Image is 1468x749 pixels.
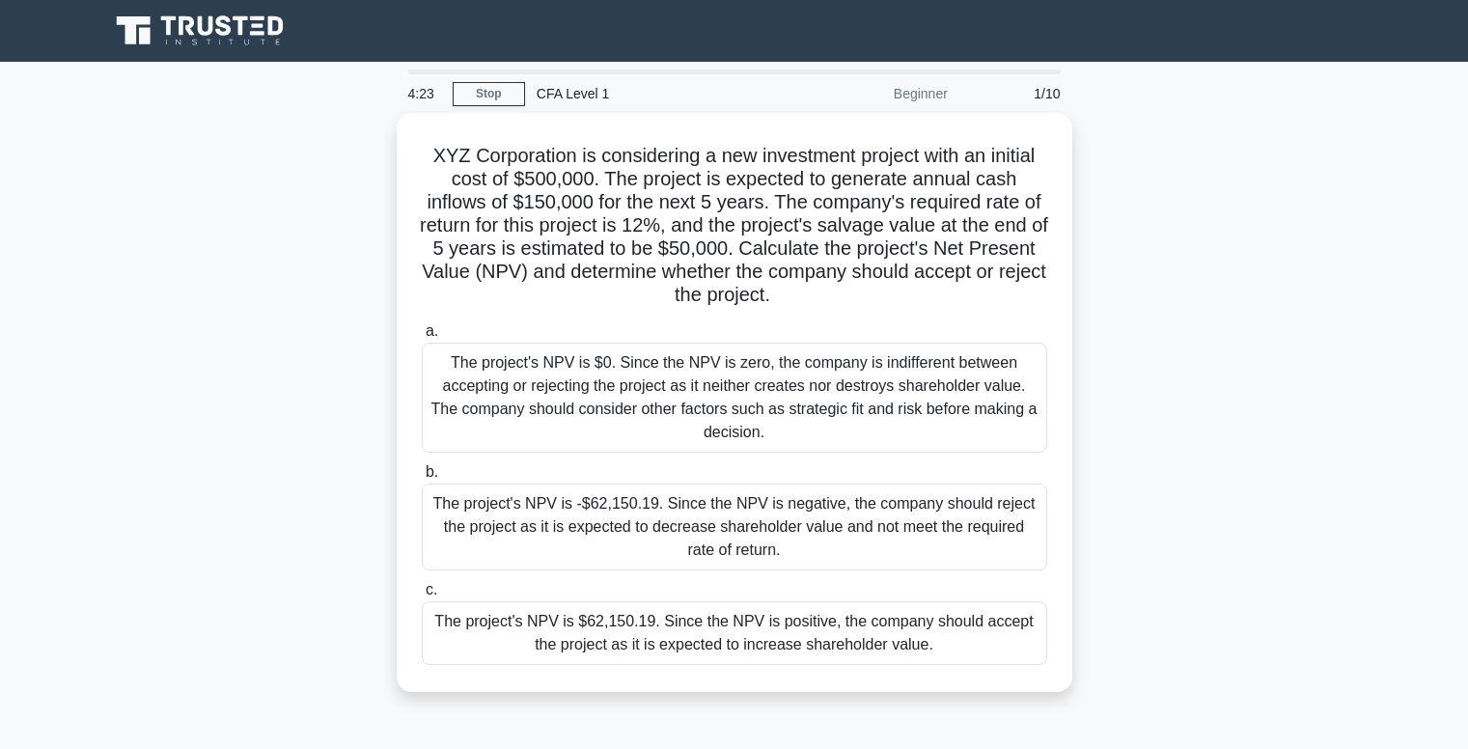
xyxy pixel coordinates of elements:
span: a. [426,322,438,339]
div: Beginner [790,74,959,113]
div: The project's NPV is -$62,150.19. Since the NPV is negative, the company should reject the projec... [422,484,1047,570]
span: b. [426,463,438,480]
div: The project's NPV is $0. Since the NPV is zero, the company is indifferent between accepting or r... [422,343,1047,453]
span: c. [426,581,437,597]
div: CFA Level 1 [525,74,790,113]
div: 1/10 [959,74,1072,113]
a: Stop [453,82,525,106]
div: The project's NPV is $62,150.19. Since the NPV is positive, the company should accept the project... [422,601,1047,665]
div: 4:23 [397,74,453,113]
h5: XYZ Corporation is considering a new investment project with an initial cost of $500,000. The pro... [420,144,1049,308]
